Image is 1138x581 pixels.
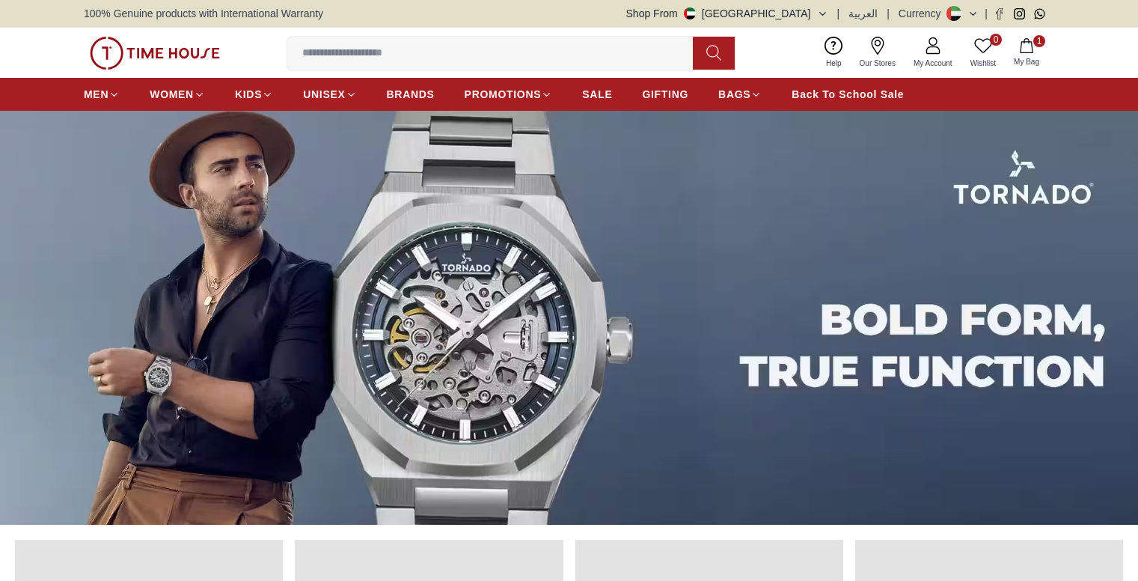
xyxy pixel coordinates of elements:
a: WOMEN [150,81,205,108]
a: PROMOTIONS [465,81,553,108]
button: العربية [848,6,878,21]
span: WOMEN [150,87,194,102]
a: Whatsapp [1034,8,1045,19]
span: GIFTING [642,87,688,102]
a: Help [817,34,851,72]
span: Help [820,58,848,69]
span: My Bag [1008,56,1045,67]
span: 0 [990,34,1002,46]
span: BAGS [718,87,750,102]
span: Back To School Sale [792,87,904,102]
span: | [887,6,890,21]
span: SALE [582,87,612,102]
a: MEN [84,81,120,108]
img: ... [90,37,220,70]
a: GIFTING [642,81,688,108]
span: KIDS [235,87,262,102]
a: Our Stores [851,34,905,72]
a: Instagram [1014,8,1025,19]
a: Back To School Sale [792,81,904,108]
span: | [837,6,840,21]
a: UNISEX [303,81,356,108]
span: MEN [84,87,108,102]
button: Shop From[GEOGRAPHIC_DATA] [626,6,828,21]
span: 1 [1033,35,1045,47]
span: UNISEX [303,87,345,102]
span: PROMOTIONS [465,87,542,102]
img: United Arab Emirates [684,7,696,19]
span: 100% Genuine products with International Warranty [84,6,323,21]
span: | [985,6,988,21]
a: BAGS [718,81,762,108]
a: BRANDS [387,81,435,108]
span: Our Stores [854,58,902,69]
span: Wishlist [964,58,1002,69]
a: KIDS [235,81,273,108]
div: Currency [899,6,947,21]
button: 1My Bag [1005,35,1048,70]
a: SALE [582,81,612,108]
a: 0Wishlist [961,34,1005,72]
span: BRANDS [387,87,435,102]
span: My Account [908,58,958,69]
a: Facebook [994,8,1005,19]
